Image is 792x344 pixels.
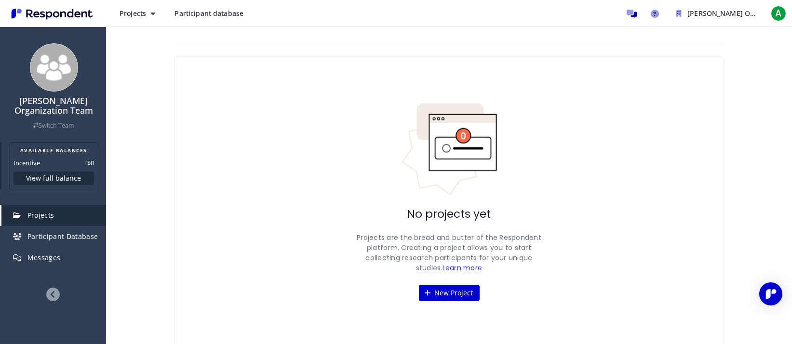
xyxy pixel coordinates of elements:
[33,121,74,130] a: Switch Team
[353,233,546,273] p: Projects are the bread and butter of the Respondent platform. Creating a project allows you to st...
[27,253,61,262] span: Messages
[645,4,665,23] a: Help and support
[175,9,243,18] span: Participant database
[443,263,483,273] a: Learn more
[120,9,146,18] span: Projects
[27,232,98,241] span: Participant Database
[167,5,251,22] a: Participant database
[13,172,94,185] button: View full balance
[27,211,54,220] span: Projects
[759,282,782,305] div: Open Intercom Messenger
[9,142,98,189] section: Balance summary
[401,103,497,196] img: No projects indicator
[13,158,40,168] dt: Incentive
[669,5,765,22] button: Christine Organization Team
[622,4,642,23] a: Message participants
[419,285,480,301] button: New Project
[407,208,491,221] h2: No projects yet
[6,96,101,116] h4: [PERSON_NAME] Organization Team
[112,5,163,22] button: Projects
[87,158,94,168] dd: $0
[8,6,96,22] img: Respondent
[771,6,786,21] span: A
[13,146,94,154] h2: AVAILABLE BALANCES
[30,43,78,92] img: team_avatar_256.png
[769,5,788,22] button: A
